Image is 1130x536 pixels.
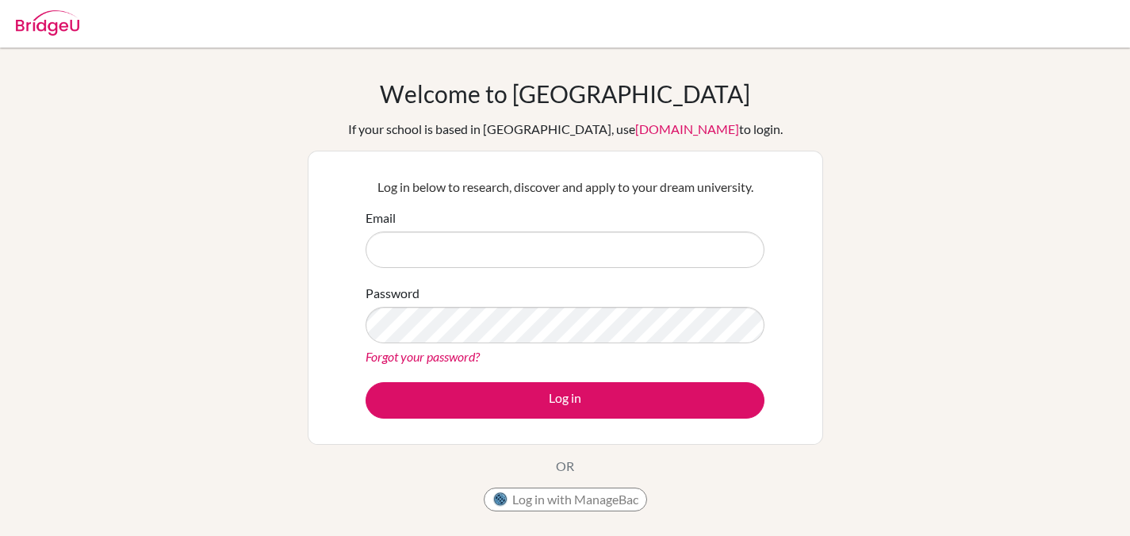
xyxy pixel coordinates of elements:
label: Email [366,209,396,228]
p: OR [556,457,574,476]
button: Log in [366,382,764,419]
a: [DOMAIN_NAME] [635,121,739,136]
label: Password [366,284,419,303]
a: Forgot your password? [366,349,480,364]
h1: Welcome to [GEOGRAPHIC_DATA] [380,79,750,108]
button: Log in with ManageBac [484,488,647,511]
p: Log in below to research, discover and apply to your dream university. [366,178,764,197]
img: Bridge-U [16,10,79,36]
div: If your school is based in [GEOGRAPHIC_DATA], use to login. [348,120,783,139]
